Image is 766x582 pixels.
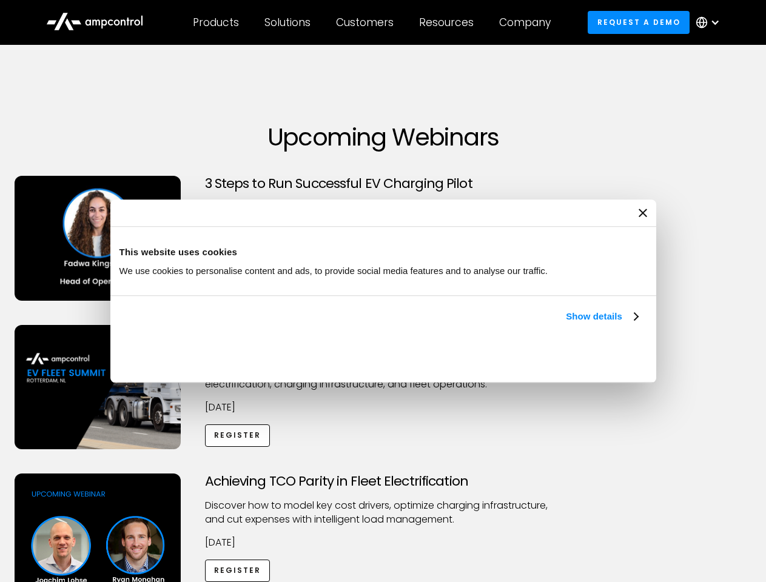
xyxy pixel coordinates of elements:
[336,16,394,29] div: Customers
[205,499,562,526] p: Discover how to model key cost drivers, optimize charging infrastructure, and cut expenses with i...
[205,473,562,489] h3: Achieving TCO Parity in Fleet Electrification
[264,16,311,29] div: Solutions
[499,16,551,29] div: Company
[205,424,270,447] a: Register
[639,209,647,217] button: Close banner
[419,16,474,29] div: Resources
[468,338,642,373] button: Okay
[205,401,562,414] p: [DATE]
[566,309,637,324] a: Show details
[205,176,562,192] h3: 3 Steps to Run Successful EV Charging Pilot
[15,122,752,152] h1: Upcoming Webinars
[193,16,239,29] div: Products
[205,536,562,549] p: [DATE]
[119,245,647,259] div: This website uses cookies
[588,11,690,33] a: Request a demo
[205,560,270,582] a: Register
[119,266,548,276] span: We use cookies to personalise content and ads, to provide social media features and to analyse ou...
